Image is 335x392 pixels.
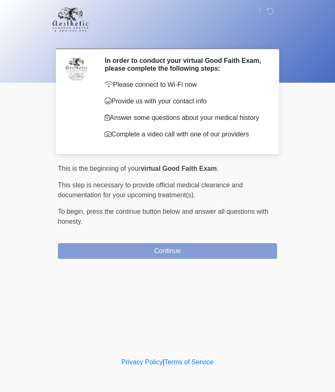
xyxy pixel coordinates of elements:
span: This is the beginning of your [58,165,141,172]
img: Aesthetic Surgery Centre, PLLC Logo [50,6,91,33]
a: | [163,359,164,366]
button: Continue [58,243,277,259]
img: Agent Avatar [64,57,89,81]
a: Privacy Policy [122,359,163,366]
span: To begin, [58,208,86,215]
h2: In order to conduct your virtual Good Faith Exam, please complete the following steps: [105,57,265,72]
p: Please connect to Wi-Fi now [105,80,265,90]
span: This step is necessary to provide official medical clearance and documentation for your upcoming ... [58,182,243,198]
p: Provide us with your contact info [105,96,265,106]
span: . [217,165,218,172]
a: Terms of Service [164,359,213,366]
p: Answer some questions about your medical history [105,113,265,123]
span: press the continue button below and answer all questions with honesty. [58,208,268,225]
strong: virtual Good Faith Exam [141,165,217,172]
p: Complete a video call with one of our providers [105,129,265,139]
